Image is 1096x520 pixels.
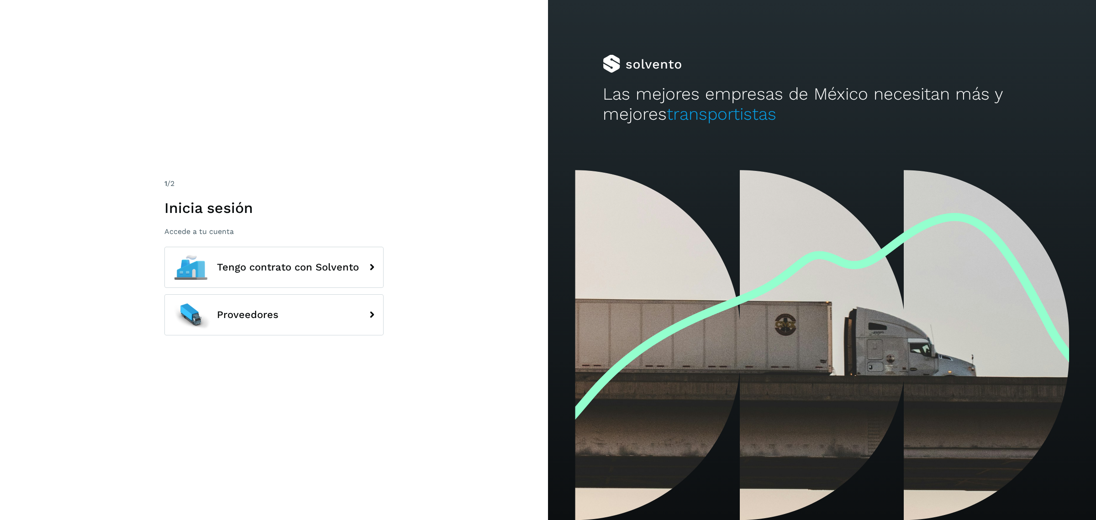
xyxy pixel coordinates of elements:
[164,179,167,188] span: 1
[164,178,384,189] div: /2
[603,84,1041,125] h2: Las mejores empresas de México necesitan más y mejores
[164,227,384,236] p: Accede a tu cuenta
[164,199,384,217] h1: Inicia sesión
[164,247,384,288] button: Tengo contrato con Solvento
[217,309,279,320] span: Proveedores
[667,104,776,124] span: transportistas
[164,294,384,335] button: Proveedores
[217,262,359,273] span: Tengo contrato con Solvento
